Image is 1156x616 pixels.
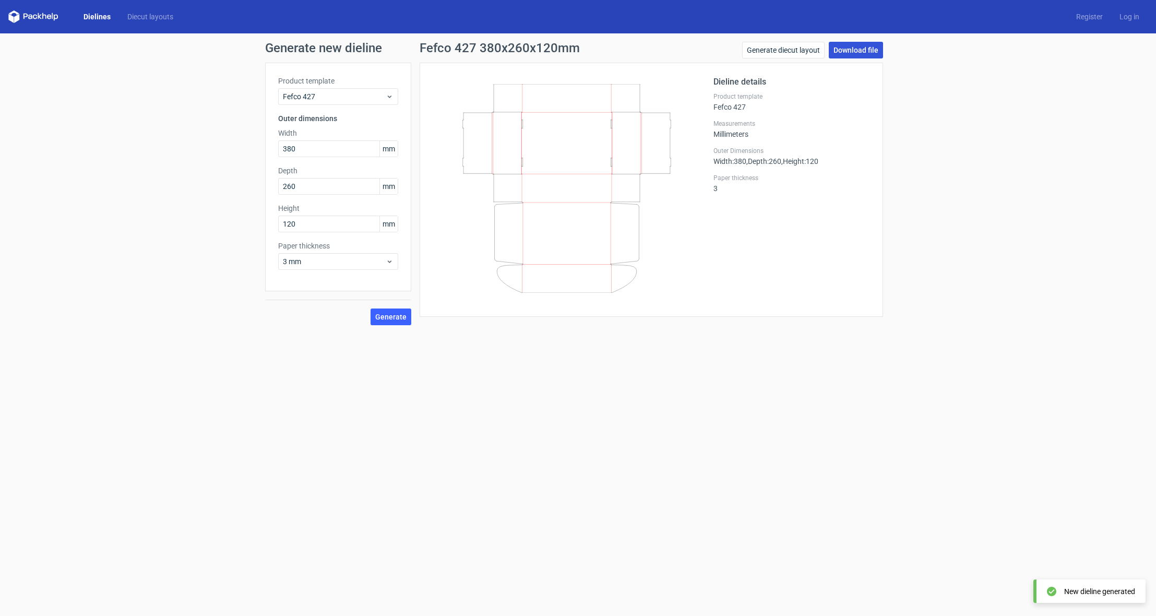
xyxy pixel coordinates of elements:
label: Width [278,128,398,138]
a: Download file [829,42,883,58]
span: , Height : 120 [781,157,818,165]
label: Measurements [713,120,870,128]
label: Outer Dimensions [713,147,870,155]
h1: Fefco 427 380x260x120mm [420,42,580,54]
a: Dielines [75,11,119,22]
a: Generate diecut layout [742,42,825,58]
span: mm [379,141,398,157]
div: New dieline generated [1064,586,1135,597]
label: Height [278,203,398,214]
a: Diecut layouts [119,11,182,22]
div: Millimeters [713,120,870,138]
label: Paper thickness [713,174,870,182]
span: Width : 380 [713,157,746,165]
div: Fefco 427 [713,92,870,111]
h3: Outer dimensions [278,113,398,124]
span: Generate [375,313,407,321]
span: Fefco 427 [283,91,386,102]
label: Paper thickness [278,241,398,251]
a: Log in [1111,11,1148,22]
div: 3 [713,174,870,193]
button: Generate [371,309,411,325]
label: Product template [713,92,870,101]
h1: Generate new dieline [265,42,891,54]
span: 3 mm [283,256,386,267]
a: Register [1068,11,1111,22]
label: Product template [278,76,398,86]
label: Depth [278,165,398,176]
h2: Dieline details [713,76,870,88]
span: mm [379,216,398,232]
span: mm [379,179,398,194]
span: , Depth : 260 [746,157,781,165]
